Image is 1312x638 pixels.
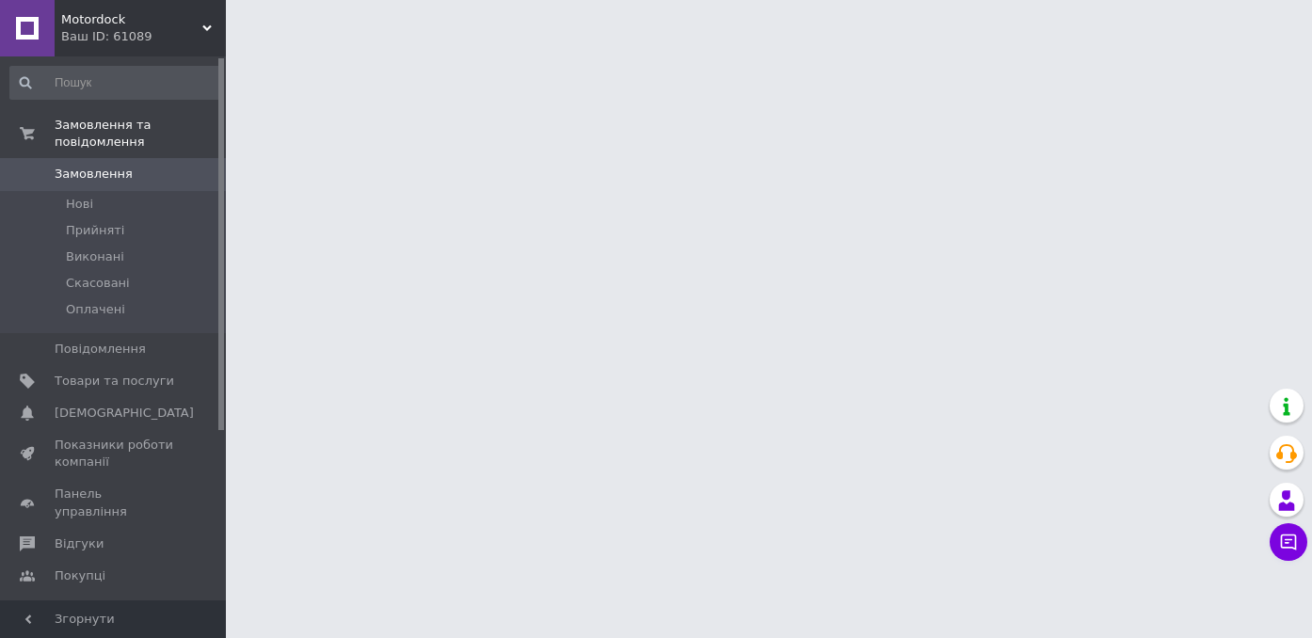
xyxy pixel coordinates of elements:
input: Пошук [9,66,222,100]
span: Замовлення та повідомлення [55,117,226,151]
span: Панель управління [55,486,174,519]
span: Показники роботи компанії [55,437,174,471]
div: Ваш ID: 61089 [61,28,226,45]
span: Відгуки [55,535,104,552]
span: Прийняті [66,222,124,239]
span: Замовлення [55,166,133,183]
span: Повідомлення [55,341,146,358]
span: [DEMOGRAPHIC_DATA] [55,405,194,422]
span: Покупці [55,567,105,584]
span: Нові [66,196,93,213]
span: Виконані [66,248,124,265]
button: Чат з покупцем [1270,523,1307,561]
span: Motordock [61,11,202,28]
span: Скасовані [66,275,130,292]
span: Товари та послуги [55,373,174,390]
span: Оплачені [66,301,125,318]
